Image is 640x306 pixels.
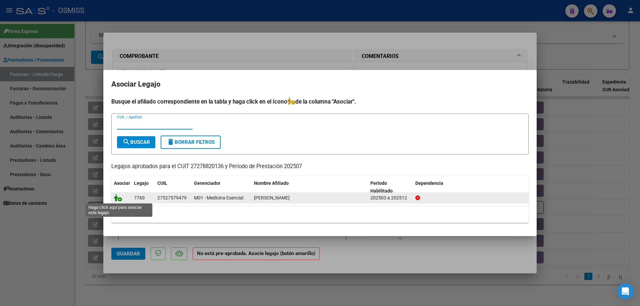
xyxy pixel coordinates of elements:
[368,176,413,198] datatable-header-cell: Periodo Habilitado
[161,136,221,149] button: Borrar Filtros
[251,176,368,198] datatable-header-cell: Nombre Afiliado
[194,195,243,200] span: M01 - Medicina Esencial
[194,180,220,186] span: Gerenciador
[413,176,529,198] datatable-header-cell: Dependencia
[114,180,130,186] span: Asociar
[111,162,529,171] p: Legajos aprobados para el CUIT 27278820136 y Período de Prestación 202507
[131,176,155,198] datatable-header-cell: Legajo
[254,195,290,200] span: RODRIGUEZ LOURDES
[157,180,167,186] span: CUIL
[111,206,529,223] div: 1 registros
[122,138,130,146] mat-icon: search
[370,180,393,193] span: Periodo Habilitado
[111,78,529,91] h2: Asociar Legajo
[370,194,410,202] div: 202503 a 202512
[415,180,443,186] span: Dependencia
[157,194,187,202] div: 27527579479
[134,180,149,186] span: Legajo
[191,176,251,198] datatable-header-cell: Gerenciador
[111,97,529,106] h4: Busque el afiliado correspondiente en la tabla y haga click en el ícono de la columna "Asociar".
[167,139,215,145] span: Borrar Filtros
[254,180,289,186] span: Nombre Afiliado
[111,176,131,198] datatable-header-cell: Asociar
[117,136,155,148] button: Buscar
[617,283,633,299] div: Open Intercom Messenger
[134,195,145,200] span: 7760
[155,176,191,198] datatable-header-cell: CUIL
[167,138,175,146] mat-icon: delete
[122,139,150,145] span: Buscar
